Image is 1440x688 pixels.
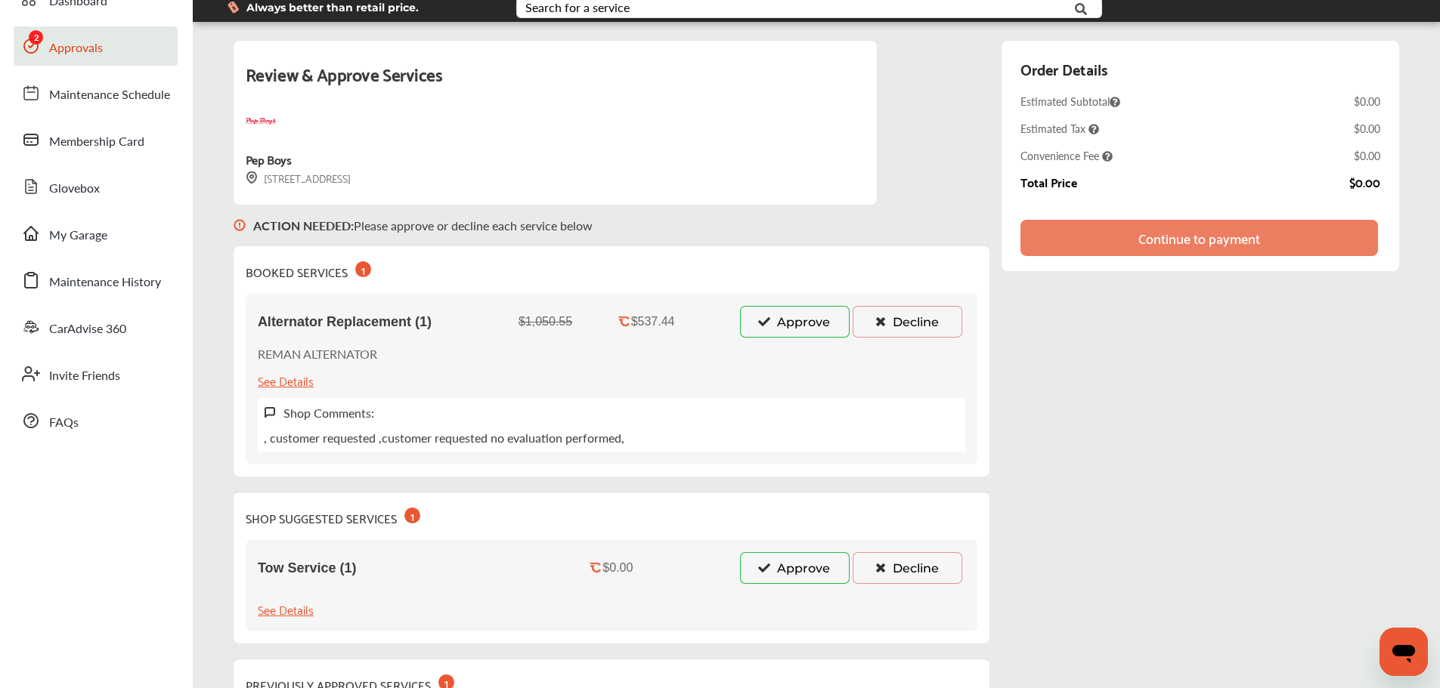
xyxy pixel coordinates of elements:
[14,401,178,440] a: FAQs
[1020,56,1107,82] div: Order Details
[355,261,371,277] div: 1
[525,2,630,14] div: Search for a service
[853,306,962,338] button: Decline
[246,149,291,169] div: Pep Boys
[14,167,178,206] a: Glovebox
[602,561,633,575] div: $0.00
[246,2,419,13] span: Always better than retail price.
[14,261,178,300] a: Maintenance History
[49,366,120,386] span: Invite Friends
[234,205,246,246] img: svg+xml;base64,PHN2ZyB3aWR0aD0iMTYiIGhlaWdodD0iMTciIHZpZXdCb3g9IjAgMCAxNiAxNyIgZmlsbD0ibm9uZSIgeG...
[246,59,865,106] div: Review & Approve Services
[49,85,170,105] span: Maintenance Schedule
[264,406,276,419] img: svg+xml;base64,PHN2ZyB3aWR0aD0iMTYiIGhlaWdodD0iMTciIHZpZXdCb3g9IjAgMCAxNiAxNyIgZmlsbD0ibm9uZSIgeG...
[49,319,126,339] span: CarAdvise 360
[1020,175,1077,189] div: Total Price
[14,307,178,347] a: CarAdvise 360
[1354,121,1380,136] div: $0.00
[246,504,420,528] div: SHOP SUGGESTED SERVICES
[253,217,593,234] p: Please approve or decline each service below
[631,315,675,329] div: $537.44
[49,179,100,199] span: Glovebox
[258,345,377,363] p: REMAN ALTERNATOR
[49,413,79,433] span: FAQs
[1020,121,1099,136] span: Estimated Tax
[1020,94,1120,109] span: Estimated Subtotal
[1380,628,1428,676] iframe: Button to launch messaging window
[14,73,178,113] a: Maintenance Schedule
[1354,94,1380,109] div: $0.00
[1138,230,1260,245] div: Continue to payment
[258,560,357,576] span: Tow Service (1)
[246,171,258,184] img: svg+xml;base64,PHN2ZyB3aWR0aD0iMTYiIGhlaWdodD0iMTciIHZpZXdCb3g9IjAgMCAxNiAxNyIgZmlsbD0ibm9uZSIgeG...
[49,226,107,245] span: My Garage
[14,354,178,393] a: Invite Friends
[49,273,161,292] span: Maintenance History
[1020,148,1113,163] span: Convenience Fee
[246,169,351,187] div: [STREET_ADDRESS]
[228,1,239,14] img: dollor_label_vector.a70140d1.svg
[246,258,371,282] div: BOOKED SERVICES
[258,599,314,619] div: See Details
[14,120,178,159] a: Membership Card
[740,552,850,584] button: Approve
[14,26,178,66] a: Approvals
[258,314,432,330] span: Alternator Replacement (1)
[283,404,374,421] label: Shop Comments:
[404,508,420,523] div: 1
[49,39,103,58] span: Approvals
[49,132,144,152] span: Membership Card
[264,429,624,446] p: , customer requested ,customer requested no evaluation performed,
[1354,148,1380,163] div: $0.00
[519,315,572,329] div: $1,050.55
[246,106,276,137] img: logo-pepboys.png
[853,552,962,584] button: Decline
[740,306,850,338] button: Approve
[1349,175,1380,189] div: $0.00
[14,214,178,253] a: My Garage
[253,217,354,234] b: ACTION NEEDED :
[258,370,314,390] div: See Details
